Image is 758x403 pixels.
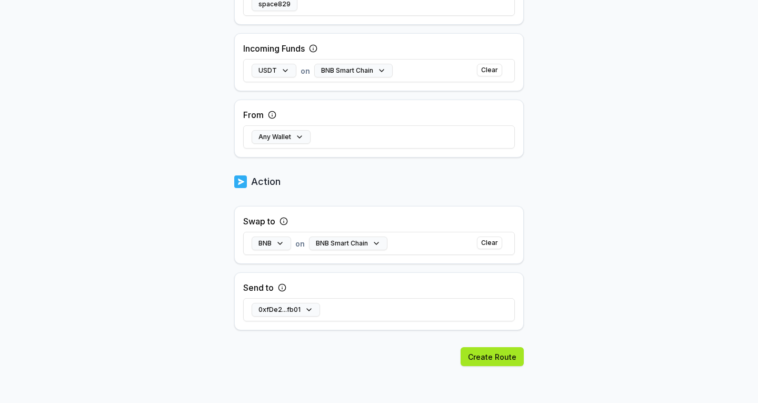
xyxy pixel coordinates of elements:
button: Any Wallet [252,130,311,144]
button: Create Route [461,347,524,366]
label: Send to [243,281,274,294]
button: Clear [477,64,502,76]
label: From [243,109,264,121]
span: on [301,65,310,76]
button: 0xfDe2...fb01 [252,303,320,317]
button: USDT [252,64,296,77]
button: BNB Smart Chain [309,237,387,250]
img: logo [234,174,247,189]
button: BNB [252,237,291,250]
button: BNB Smart Chain [314,64,393,77]
p: Action [251,174,281,189]
label: Swap to [243,215,275,228]
label: Incoming Funds [243,42,305,55]
button: Clear [477,237,502,249]
span: on [295,238,305,249]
